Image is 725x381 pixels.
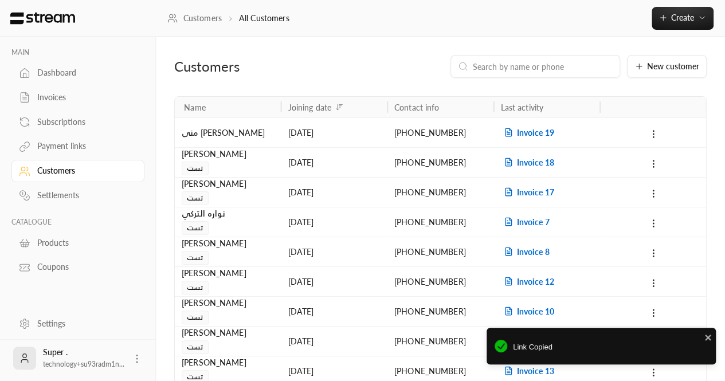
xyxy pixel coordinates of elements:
div: [PERSON_NAME] [182,327,274,339]
div: Customers [174,57,344,76]
span: Invoice 7 [500,217,549,227]
div: نواره التركي [182,207,274,220]
div: Products [37,237,130,249]
input: Search by name or phone [473,60,613,73]
span: Create [671,13,694,22]
div: [PERSON_NAME] [182,297,274,309]
span: تست [182,340,209,354]
p: All Customers [239,13,289,24]
div: [PHONE_NUMBER] [394,207,487,237]
div: Settings [37,318,130,329]
div: Customers [37,165,130,176]
a: Customers [167,13,222,24]
span: تست [182,221,209,235]
div: Subscriptions [37,116,130,128]
div: [PERSON_NAME] [182,267,274,280]
span: تست [182,191,209,205]
div: [PHONE_NUMBER] [394,327,487,356]
span: Invoice 18 [500,158,554,167]
span: تست [182,162,209,175]
div: [PHONE_NUMBER] [394,178,487,207]
span: Link Copied [513,341,708,353]
div: Settlements [37,190,130,201]
a: Settings [11,312,144,335]
a: Payment links [11,135,144,158]
a: Subscriptions [11,111,144,133]
div: Super . [43,347,124,370]
span: Invoice 8 [500,247,549,257]
div: [PHONE_NUMBER] [394,118,487,147]
button: New customer [627,55,707,78]
div: [PHONE_NUMBER] [394,148,487,177]
div: [DATE] [288,207,380,237]
div: Invoices [37,92,130,103]
span: تست [182,251,209,265]
p: MAIN [11,48,144,57]
div: Joining date [288,103,331,112]
a: Coupons [11,256,144,278]
button: close [704,331,712,343]
a: Invoices [11,87,144,109]
div: [PERSON_NAME] [182,148,274,160]
div: منى [PERSON_NAME] [182,118,274,147]
div: [PERSON_NAME] [182,178,274,190]
div: [PHONE_NUMBER] [394,237,487,266]
a: Customers [11,160,144,182]
span: New customer [647,62,699,70]
div: [DATE] [288,327,380,356]
span: Invoice 10 [500,307,554,316]
div: Contact info [394,103,439,112]
div: Name [184,103,206,112]
div: Last activity [500,103,543,112]
span: Invoice 12 [500,277,554,286]
button: Sort [332,100,346,114]
div: [DATE] [288,267,380,296]
span: technology+su93radm1n... [43,360,124,368]
span: Invoice 17 [500,187,554,197]
div: Payment links [37,140,130,152]
div: [DATE] [288,148,380,177]
div: [DATE] [288,237,380,266]
div: [DATE] [288,297,380,326]
div: [DATE] [288,178,380,207]
a: Products [11,231,144,254]
span: تست [182,311,209,324]
div: [PHONE_NUMBER] [394,267,487,296]
nav: breadcrumb [167,13,289,24]
p: CATALOGUE [11,218,144,227]
img: Logo [9,12,76,25]
div: Dashboard [37,67,130,78]
div: [PERSON_NAME] [182,237,274,250]
span: Invoice 19 [500,128,554,138]
div: [PHONE_NUMBER] [394,297,487,326]
a: Dashboard [11,62,144,84]
a: Settlements [11,184,144,207]
div: Coupons [37,261,130,273]
div: [DATE] [288,118,380,147]
div: [PERSON_NAME] [182,356,274,369]
span: تست [182,281,209,294]
button: Create [652,7,714,30]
